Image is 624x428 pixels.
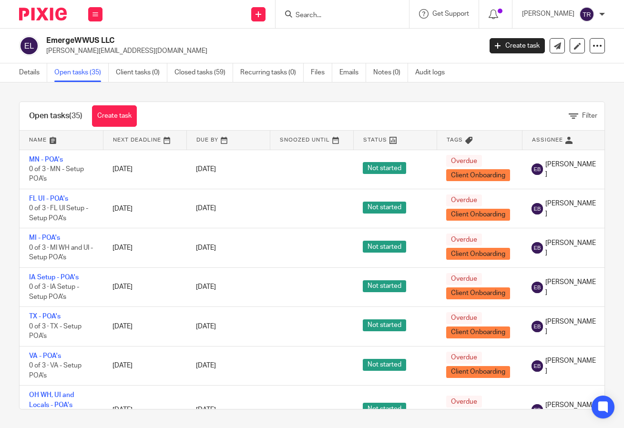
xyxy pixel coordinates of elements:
[446,352,482,364] span: Overdue
[29,362,82,379] span: 0 of 3 · VA - Setup POA's
[29,156,63,163] a: MN - POA's
[446,209,510,221] span: Client Onboarding
[196,407,216,413] span: [DATE]
[29,274,79,281] a: IA Setup - POA's
[545,400,596,420] span: [PERSON_NAME]
[545,199,596,218] span: [PERSON_NAME]
[373,63,408,82] a: Notes (0)
[196,363,216,369] span: [DATE]
[29,195,68,202] a: FL UI - POA's
[446,169,510,181] span: Client Onboarding
[240,63,304,82] a: Recurring tasks (0)
[311,63,332,82] a: Files
[446,194,482,206] span: Overdue
[29,392,74,408] a: OH WH, UI and Locals - POA's
[446,326,510,338] span: Client Onboarding
[545,356,596,376] span: [PERSON_NAME]
[490,38,545,53] a: Create task
[446,366,510,378] span: Client Onboarding
[92,105,137,127] a: Create task
[29,205,88,222] span: 0 of 3 · FL UI Setup - Setup POA's
[446,234,482,245] span: Overdue
[363,241,406,253] span: Not started
[532,321,543,332] img: svg%3E
[29,284,79,300] span: 0 of 3 · IA Setup - Setup POA's
[103,267,186,306] td: [DATE]
[196,323,216,330] span: [DATE]
[103,346,186,385] td: [DATE]
[29,313,61,320] a: TX - POA's
[545,238,596,258] span: [PERSON_NAME]
[532,404,543,416] img: svg%3E
[579,7,594,22] img: svg%3E
[103,307,186,346] td: [DATE]
[446,155,482,167] span: Overdue
[29,323,82,340] span: 0 of 3 · TX - Setup POA's
[29,111,82,121] h1: Open tasks
[196,166,216,173] span: [DATE]
[69,112,82,120] span: (35)
[196,205,216,212] span: [DATE]
[19,36,39,56] img: svg%3E
[446,273,482,285] span: Overdue
[545,160,596,179] span: [PERSON_NAME]
[446,312,482,324] span: Overdue
[363,359,406,371] span: Not started
[545,277,596,297] span: [PERSON_NAME]
[363,280,406,292] span: Not started
[29,234,60,241] a: MI - POA's
[196,284,216,291] span: [DATE]
[446,396,482,408] span: Overdue
[280,137,330,143] span: Snoozed Until
[363,162,406,174] span: Not started
[532,163,543,175] img: svg%3E
[295,11,380,20] input: Search
[532,242,543,254] img: svg%3E
[116,63,167,82] a: Client tasks (0)
[447,137,463,143] span: Tags
[363,202,406,214] span: Not started
[29,353,61,359] a: VA - POA's
[196,245,216,251] span: [DATE]
[446,287,510,299] span: Client Onboarding
[522,9,574,19] p: [PERSON_NAME]
[363,403,406,415] span: Not started
[29,166,84,183] span: 0 of 3 · MN - Setup POA's
[432,10,469,17] span: Get Support
[29,245,93,261] span: 0 of 3 · MI WH and UI - Setup POA's
[103,150,186,189] td: [DATE]
[54,63,109,82] a: Open tasks (35)
[363,137,387,143] span: Status
[103,228,186,267] td: [DATE]
[339,63,366,82] a: Emails
[532,360,543,372] img: svg%3E
[46,36,389,46] h2: EmergeWWUS LLC
[46,46,475,56] p: [PERSON_NAME][EMAIL_ADDRESS][DOMAIN_NAME]
[174,63,233,82] a: Closed tasks (59)
[363,319,406,331] span: Not started
[532,282,543,293] img: svg%3E
[446,248,510,260] span: Client Onboarding
[582,112,597,119] span: Filter
[415,63,452,82] a: Audit logs
[19,63,47,82] a: Details
[103,189,186,228] td: [DATE]
[545,317,596,336] span: [PERSON_NAME]
[532,203,543,214] img: svg%3E
[19,8,67,20] img: Pixie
